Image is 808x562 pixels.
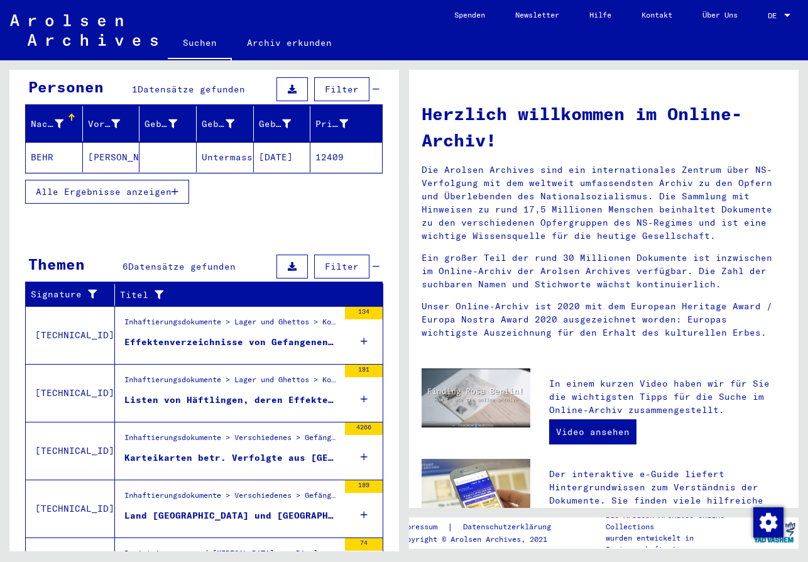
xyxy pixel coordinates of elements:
[310,142,382,172] mat-cell: 12409
[26,306,115,364] td: [TECHNICAL_ID]
[398,534,566,545] p: Copyright © Arolsen Archives, 2021
[26,364,115,422] td: [TECHNICAL_ID]
[31,288,99,301] div: Signature
[26,480,115,537] td: [TECHNICAL_ID]
[422,459,530,532] img: eguide.jpg
[254,142,311,172] mat-cell: [DATE]
[124,451,339,465] div: Karteikarten betr. Verfolgte aus [GEOGRAPHIC_DATA], [GEOGRAPHIC_DATA] und [GEOGRAPHIC_DATA] ("Nac...
[124,336,339,349] div: Effektenverzeichnisse von Gefangenen, die aus den Zuchthäusern [GEOGRAPHIC_DATA] und [GEOGRAPHIC_...
[120,289,352,302] div: Titel
[28,75,104,98] div: Personen
[25,180,189,204] button: Alle Ergebnisse anzeigen
[310,106,382,141] mat-header-cell: Prisoner #
[254,106,311,141] mat-header-cell: Geburtsdatum
[325,261,359,272] span: Filter
[345,307,383,319] div: 134
[10,14,158,46] img: Arolsen_neg.svg
[31,114,82,134] div: Nachname
[606,532,750,555] p: wurden entwickelt in Partnerschaft mit
[124,394,339,407] div: Listen von Häftlingen, deren Effekten verschiedenen Gefängnissen und Staatspolizeistellen innerha...
[83,142,140,172] mat-cell: [PERSON_NAME].
[124,374,339,392] div: Inhaftierungsdokumente > Lager und Ghettos > Konzentrationslager [GEOGRAPHIC_DATA] > Listenmateri...
[422,163,786,243] p: Die Arolsen Archives sind ein internationales Zentrum über NS-Verfolgung mit dem weltweit umfasse...
[202,118,234,131] div: Geburt‏
[398,521,566,534] div: |
[197,106,254,141] mat-header-cell: Geburt‏
[145,114,196,134] div: Geburtsname
[83,106,140,141] mat-header-cell: Vorname
[422,368,530,427] img: video.jpg
[259,118,292,131] div: Geburtsdatum
[168,28,232,60] a: Suchen
[31,118,63,131] div: Nachname
[124,316,339,334] div: Inhaftierungsdokumente > Lager und Ghettos > Konzentrationslager [GEOGRAPHIC_DATA] > Listenmateri...
[232,28,347,58] a: Archiv erkunden
[422,251,786,291] p: Ein großer Teil der rund 30 Millionen Dokumente ist inzwischen im Online-Archiv der Arolsen Archi...
[398,521,447,534] a: Impressum
[345,422,383,435] div: 4266
[315,118,348,131] div: Prisoner #
[315,114,367,134] div: Prisoner #
[325,84,359,95] span: Filter
[138,84,245,95] span: Datensätze gefunden
[202,114,253,134] div: Geburt‏
[145,118,177,131] div: Geburtsname
[132,84,138,95] span: 1
[422,101,786,153] h1: Herzlich willkommen im Online-Archiv!
[88,114,139,134] div: Vorname
[751,517,798,548] img: yv_logo.png
[36,186,172,197] span: Alle Ergebnisse anzeigen
[314,77,369,101] button: Filter
[26,422,115,480] td: [TECHNICAL_ID]
[345,365,383,377] div: 191
[26,106,83,141] mat-header-cell: Nachname
[549,468,786,547] p: Der interaktive e-Guide liefert Hintergrundwissen zum Verständnis der Dokumente. Sie finden viele...
[120,285,368,305] div: Titel
[549,377,786,417] p: In einem kurzen Video haben wir für Sie die wichtigsten Tipps für die Suche im Online-Archiv zusa...
[422,300,786,339] p: Unser Online-Archiv ist 2020 mit dem European Heritage Award / Europa Nostra Award 2020 ausgezeic...
[88,118,121,131] div: Vorname
[549,419,636,444] a: Video ansehen
[128,261,236,272] span: Datensätze gefunden
[28,253,85,275] div: Themen
[345,538,383,551] div: 74
[139,106,197,141] mat-header-cell: Geburtsname
[453,521,566,534] a: Datenschutzerklärung
[123,261,128,272] span: 6
[124,432,339,449] div: Inhaftierungsdokumente > Verschiedenes > Gefängnisse > Listenmaterial Gruppe P.P. > Karteikarten ...
[753,507,783,537] img: Zustimmung ändern
[124,509,339,522] div: Land [GEOGRAPHIC_DATA] und [GEOGRAPHIC_DATA] - - 1. Landgerichtsgefängnis [GEOGRAPHIC_DATA]/[GEOG...
[345,480,383,493] div: 189
[314,255,369,278] button: Filter
[606,510,750,532] p: Die Arolsen Archives Online-Collections
[26,142,83,172] mat-cell: BEHR
[124,490,339,507] div: Inhaftierungsdokumente > Verschiedenes > Gefängnisse > Listenmaterial Gruppe P.P. > [GEOGRAPHIC_D...
[197,142,254,172] mat-cell: Untermassfeld
[768,11,782,20] span: DE
[259,114,310,134] div: Geburtsdatum
[31,285,114,305] div: Signature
